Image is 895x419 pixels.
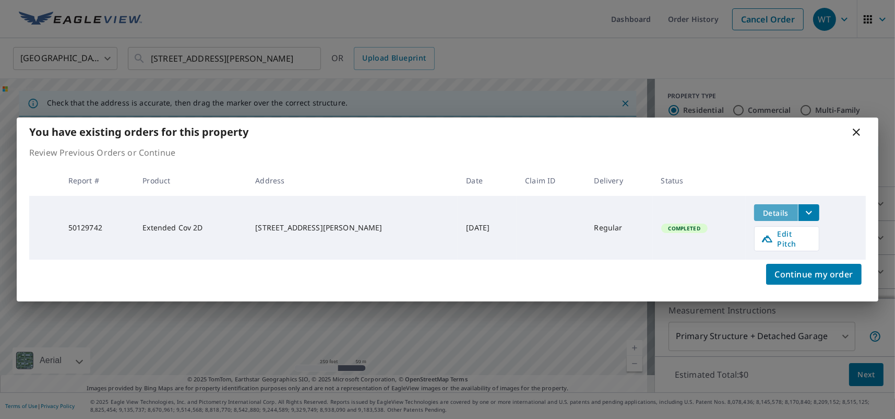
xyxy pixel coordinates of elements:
[60,196,135,260] td: 50129742
[653,165,746,196] th: Status
[798,204,819,221] button: filesDropdownBtn-50129742
[761,229,813,249] span: Edit Pitch
[766,264,862,285] button: Continue my order
[29,146,866,159] p: Review Previous Orders or Continue
[517,165,586,196] th: Claim ID
[60,165,135,196] th: Report #
[586,165,653,196] th: Delivery
[754,204,798,221] button: detailsBtn-50129742
[458,196,517,260] td: [DATE]
[134,196,247,260] td: Extended Cov 2D
[774,267,853,282] span: Continue my order
[29,125,248,139] b: You have existing orders for this property
[760,208,792,218] span: Details
[662,225,707,232] span: Completed
[134,165,247,196] th: Product
[247,165,458,196] th: Address
[754,226,819,251] a: Edit Pitch
[586,196,653,260] td: Regular
[255,223,449,233] div: [STREET_ADDRESS][PERSON_NAME]
[458,165,517,196] th: Date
